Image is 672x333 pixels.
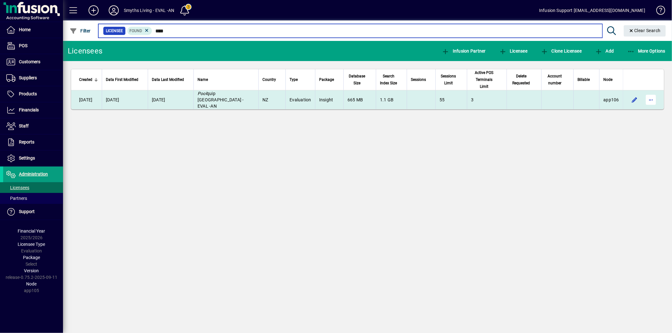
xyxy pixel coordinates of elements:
span: Licensees [6,185,29,190]
div: Billable [577,76,595,83]
div: Infusion Support [EMAIL_ADDRESS][DOMAIN_NAME] [539,5,645,15]
td: 55 [435,90,467,109]
button: Clear [624,25,666,37]
span: Customers [19,59,40,64]
div: Data First Modified [106,76,144,83]
button: Edit [629,95,640,105]
span: Products [19,91,37,96]
td: [DATE] [102,90,148,109]
button: Add [593,45,615,57]
a: Knowledge Base [652,1,664,22]
span: Home [19,27,31,32]
span: Suppliers [19,75,37,80]
span: Sessions Limit [439,73,458,87]
span: Version [24,268,39,273]
div: Name [198,76,255,83]
a: Partners [3,193,63,204]
span: Package [23,255,40,260]
span: Search Index Size [380,73,397,87]
span: Data First Modified [106,76,138,83]
td: Insight [315,90,343,109]
span: Financial Year [18,229,45,234]
em: Pool [198,91,207,96]
span: Partners [6,196,27,201]
span: Licensee [499,48,528,54]
button: Filter [68,25,92,37]
button: Clone Licensee [539,45,583,57]
a: Products [3,86,63,102]
td: NZ [258,90,285,109]
a: Suppliers [3,70,63,86]
span: POS [19,43,27,48]
a: POS [3,38,63,54]
span: Financials [19,107,39,112]
td: 665 MB [343,90,376,109]
div: Created [79,76,98,83]
span: Infusion Partner [442,48,486,54]
span: Found [130,29,142,33]
a: Financials [3,102,63,118]
span: Add [595,48,614,54]
div: Account number [545,73,570,87]
button: More Options [626,45,667,57]
div: Sessions [411,76,432,83]
div: Data Last Modified [152,76,190,83]
a: Reports [3,134,63,150]
div: Licensees [68,46,102,56]
span: Type [290,76,298,83]
span: Node [603,76,612,83]
div: Sessions Limit [439,73,463,87]
td: Evaluation [285,90,315,109]
mat-chip: Found Status: Found [127,27,152,35]
span: Administration [19,172,48,177]
div: Package [319,76,340,83]
button: Profile [104,5,124,16]
span: Staff [19,123,29,128]
button: Licensee [497,45,529,57]
div: Country [262,76,282,83]
div: Type [290,76,311,83]
span: Settings [19,155,35,161]
span: Created [79,76,92,83]
div: Delete Requested [511,73,537,87]
span: Clone Licensee [541,48,582,54]
span: app106.prod.infusionbusinesssoftware.com [603,97,619,102]
span: Account number [545,73,564,87]
td: [DATE] [148,90,193,109]
span: Node [26,281,37,286]
span: Data Last Modified [152,76,184,83]
span: Billable [577,76,590,83]
button: Infusion Partner [440,45,487,57]
span: Package [319,76,334,83]
span: Country [262,76,276,83]
span: More Options [627,48,666,54]
a: Customers [3,54,63,70]
span: Sessions [411,76,426,83]
button: Add [83,5,104,16]
span: Name [198,76,208,83]
span: Database Size [347,73,366,87]
div: Search Index Size [380,73,403,87]
span: quip [GEOGRAPHIC_DATA] - EVAL -AN [198,91,244,109]
td: [DATE] [71,90,102,109]
div: Node [603,76,619,83]
a: Support [3,204,63,220]
a: Staff [3,118,63,134]
span: Active POS Terminals Limit [471,69,497,90]
div: Database Size [347,73,372,87]
span: Support [19,209,35,214]
div: Smyths Living - EVAL -AN [124,5,174,15]
span: Filter [70,28,91,33]
span: Reports [19,139,34,144]
a: Licensees [3,182,63,193]
td: 1.1 GB [376,90,407,109]
div: Active POS Terminals Limit [471,69,503,90]
a: Home [3,22,63,38]
span: Clear Search [629,28,661,33]
button: More options [646,95,656,105]
span: Licensee [106,28,123,34]
span: Delete Requested [511,73,532,87]
span: Licensee Type [18,242,45,247]
a: Settings [3,150,63,166]
td: 3 [467,90,506,109]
